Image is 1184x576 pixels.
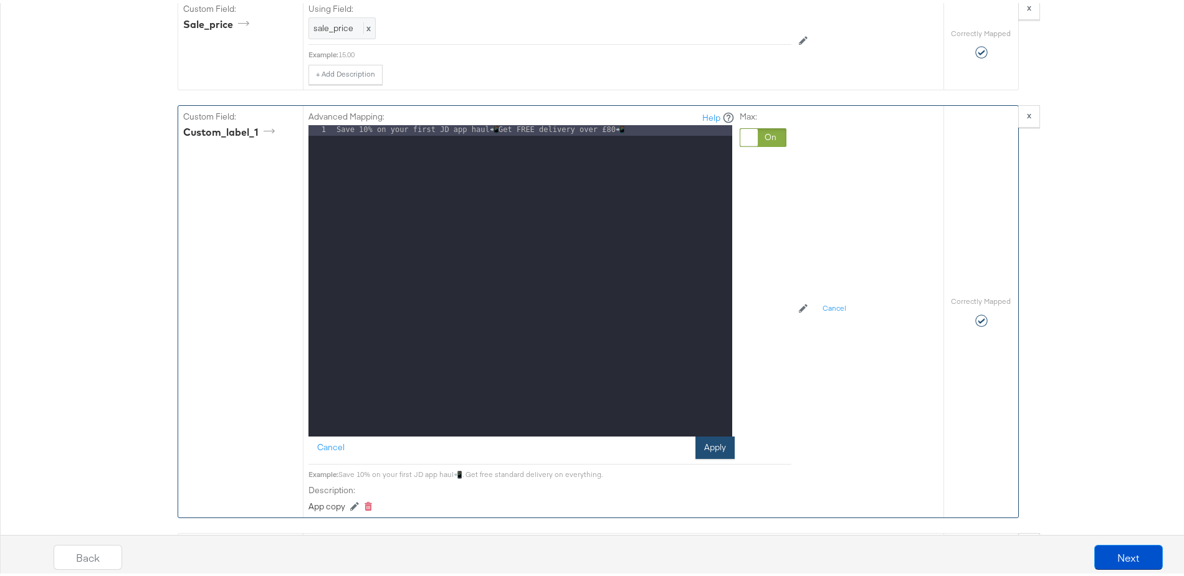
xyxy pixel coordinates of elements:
[815,296,854,316] button: Cancel
[308,466,338,476] div: Example:
[183,14,254,29] div: sale_price
[695,433,735,456] button: Apply
[308,498,345,509] div: App copy
[338,47,791,57] div: 15.00
[308,62,383,82] button: + Add Description
[183,122,279,136] div: custom_label_1
[308,47,338,57] div: Example:
[54,542,122,567] button: Back
[183,108,298,120] label: Custom Field:
[308,108,384,120] label: Advanced Mapping:
[740,108,786,120] label: Max:
[363,19,371,31] span: x
[1094,542,1163,567] button: Next
[308,122,334,133] div: 1
[338,466,791,476] div: Save 10% on your first JD app haul📲. Get free standard delivery on everything.
[1018,102,1040,125] button: x
[308,433,353,456] button: Cancel
[952,26,1011,35] label: Correctly Mapped
[313,19,353,31] span: sale_price
[702,109,720,121] a: Help
[308,481,791,493] label: Description:
[952,293,1011,303] label: Correctly Mapped
[1027,106,1031,118] strong: x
